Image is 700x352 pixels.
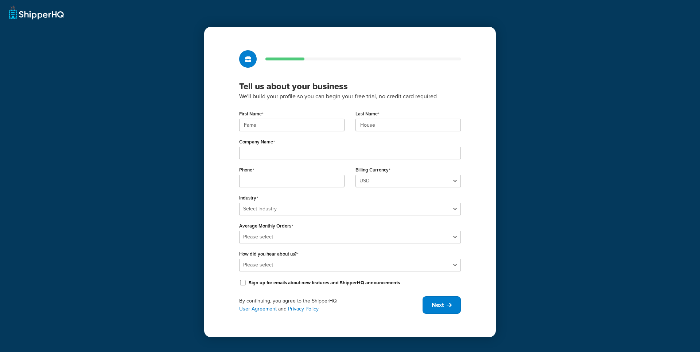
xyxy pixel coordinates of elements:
[239,81,461,92] h3: Tell us about your business
[355,167,390,173] label: Billing Currency
[239,139,275,145] label: Company Name
[239,297,423,313] div: By continuing, you agree to the ShipperHQ and
[355,111,380,117] label: Last Name
[432,301,444,309] span: Next
[239,167,254,173] label: Phone
[249,280,400,286] label: Sign up for emails about new features and ShipperHQ announcements
[288,305,319,313] a: Privacy Policy
[239,223,293,229] label: Average Monthly Orders
[239,251,299,257] label: How did you hear about us?
[239,111,264,117] label: First Name
[239,92,461,101] p: We'll build your profile so you can begin your free trial, no credit card required
[423,296,461,314] button: Next
[239,305,277,313] a: User Agreement
[239,195,258,201] label: Industry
